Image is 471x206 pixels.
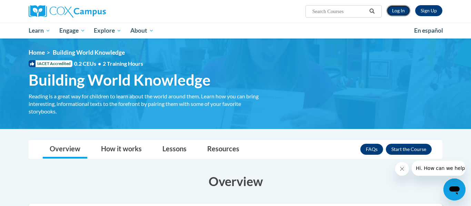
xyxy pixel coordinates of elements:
a: Log In [387,5,410,16]
iframe: Close message [395,162,409,176]
img: Cox Campus [29,5,106,18]
span: 0.2 CEUs [74,60,143,67]
span: • [98,60,101,67]
span: Hi. How can we help? [4,5,56,10]
a: Lessons [156,140,193,159]
span: Building World Knowledge [29,71,211,89]
a: How it works [94,140,149,159]
span: About [130,26,154,35]
iframe: Button to launch messaging window [443,178,465,200]
a: Home [29,49,45,56]
button: Enroll [386,144,432,155]
div: Main menu [18,23,453,39]
span: Learn [29,26,50,35]
button: Search [367,7,377,15]
a: Cox Campus [29,5,160,18]
a: Register [415,5,442,16]
span: Engage [59,26,85,35]
a: FAQs [360,144,383,155]
span: Building World Knowledge [53,49,125,56]
div: Reading is a great way for children to learn about the world around them. Learn how you can bring... [29,93,267,115]
a: En español [410,23,448,38]
a: Overview [43,140,87,159]
a: Explore [89,23,126,39]
a: Engage [55,23,90,39]
input: Search Courses [312,7,367,15]
span: En español [414,27,443,34]
span: IACET Accredited [29,60,72,67]
iframe: Message from company [412,161,465,176]
a: About [126,23,158,39]
a: Learn [24,23,55,39]
a: Resources [200,140,246,159]
span: 2 Training Hours [103,60,143,67]
span: Explore [94,26,121,35]
h3: Overview [29,173,442,190]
